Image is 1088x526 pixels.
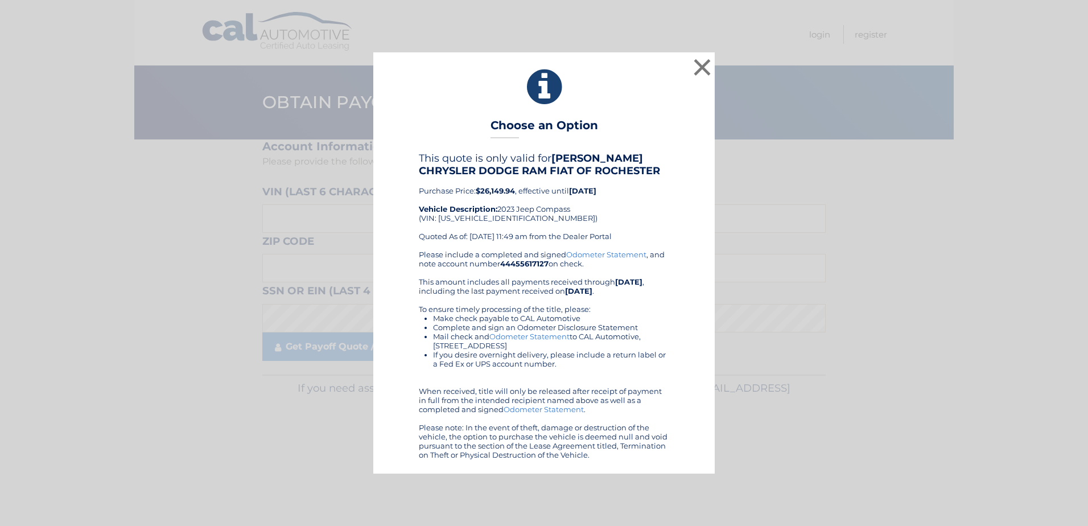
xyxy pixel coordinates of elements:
[504,405,584,414] a: Odometer Statement
[433,323,669,332] li: Complete and sign an Odometer Disclosure Statement
[500,259,549,268] b: 44455617127
[419,250,669,459] div: Please include a completed and signed , and note account number on check. This amount includes al...
[433,332,669,350] li: Mail check and to CAL Automotive, [STREET_ADDRESS]
[433,314,669,323] li: Make check payable to CAL Automotive
[489,332,570,341] a: Odometer Statement
[566,250,646,259] a: Odometer Statement
[419,152,660,177] b: [PERSON_NAME] CHRYSLER DODGE RAM FIAT OF ROCHESTER
[419,152,669,250] div: Purchase Price: , effective until 2023 Jeep Compass (VIN: [US_VEHICLE_IDENTIFICATION_NUMBER]) Quo...
[615,277,642,286] b: [DATE]
[419,152,669,177] h4: This quote is only valid for
[476,186,515,195] b: $26,149.94
[419,204,497,213] strong: Vehicle Description:
[433,350,669,368] li: If you desire overnight delivery, please include a return label or a Fed Ex or UPS account number.
[569,186,596,195] b: [DATE]
[691,56,714,79] button: ×
[565,286,592,295] b: [DATE]
[491,118,598,138] h3: Choose an Option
